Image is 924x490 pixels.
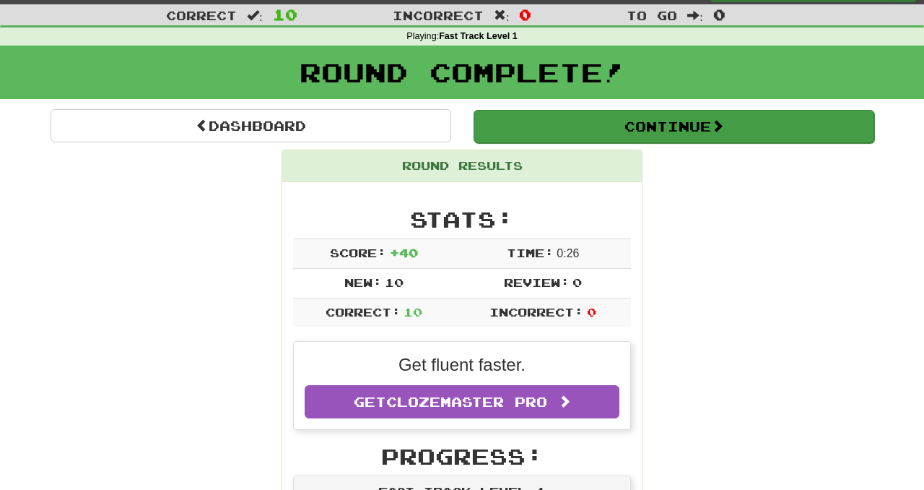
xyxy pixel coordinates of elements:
span: 0 : 26 [557,247,579,259]
span: Correct [166,8,237,22]
span: 10 [273,6,297,23]
span: + 40 [390,246,418,259]
a: GetClozemaster Pro [305,385,619,418]
h2: Stats: [293,207,631,231]
span: To go [627,8,677,22]
span: Correct: [326,305,401,319]
strong: Fast Track Level 1 [439,31,518,41]
span: 0 [519,6,531,23]
span: 0 [713,6,725,23]
span: : [687,9,703,22]
span: Incorrect [393,8,484,22]
span: 10 [385,275,404,289]
span: Clozemaster Pro [386,394,547,410]
span: : [247,9,263,22]
span: Time: [507,246,554,259]
div: Round Results [282,150,642,182]
button: Continue [474,110,874,143]
span: New: [344,275,382,289]
a: Dashboard [51,109,451,142]
span: 10 [404,305,422,319]
p: Get fluent faster. [305,353,619,377]
span: 0 [572,275,582,289]
span: Incorrect: [489,305,583,319]
span: Score: [330,246,386,259]
span: Review: [504,275,570,289]
h1: Round Complete! [5,58,919,87]
span: 0 [587,305,596,319]
h2: Progress: [293,444,631,468]
span: : [494,9,510,22]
